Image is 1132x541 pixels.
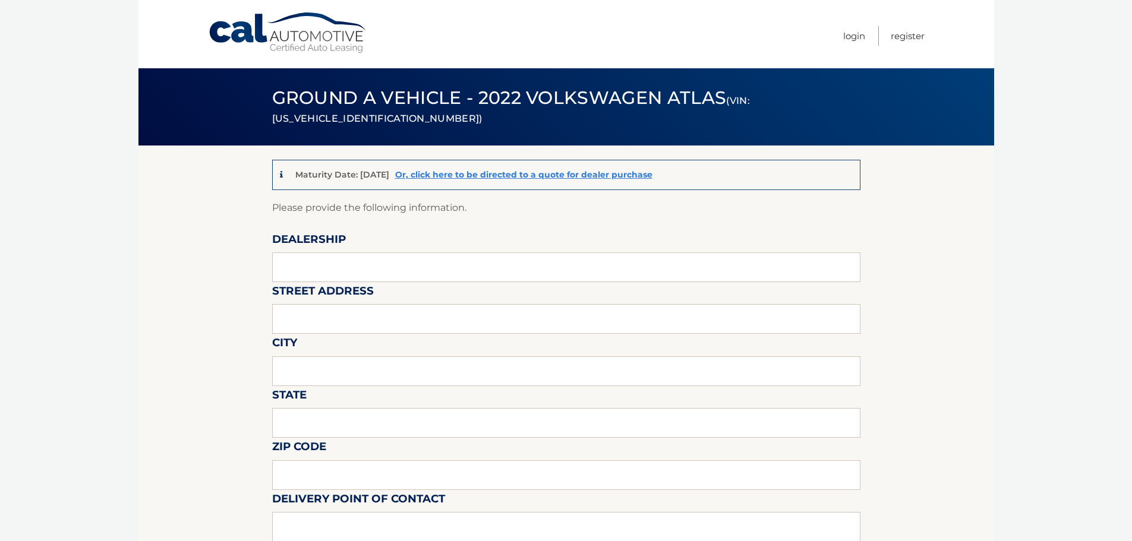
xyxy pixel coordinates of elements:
[272,490,445,512] label: Delivery Point of Contact
[272,95,750,124] small: (VIN: [US_VEHICLE_IDENTIFICATION_NUMBER])
[272,438,326,460] label: Zip Code
[272,386,307,408] label: State
[395,169,652,180] a: Or, click here to be directed to a quote for dealer purchase
[272,282,374,304] label: Street Address
[272,87,750,126] span: Ground a Vehicle - 2022 Volkswagen Atlas
[208,12,368,54] a: Cal Automotive
[295,169,389,180] p: Maturity Date: [DATE]
[891,26,925,46] a: Register
[272,334,297,356] label: City
[272,230,346,252] label: Dealership
[272,200,860,216] p: Please provide the following information.
[843,26,865,46] a: Login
